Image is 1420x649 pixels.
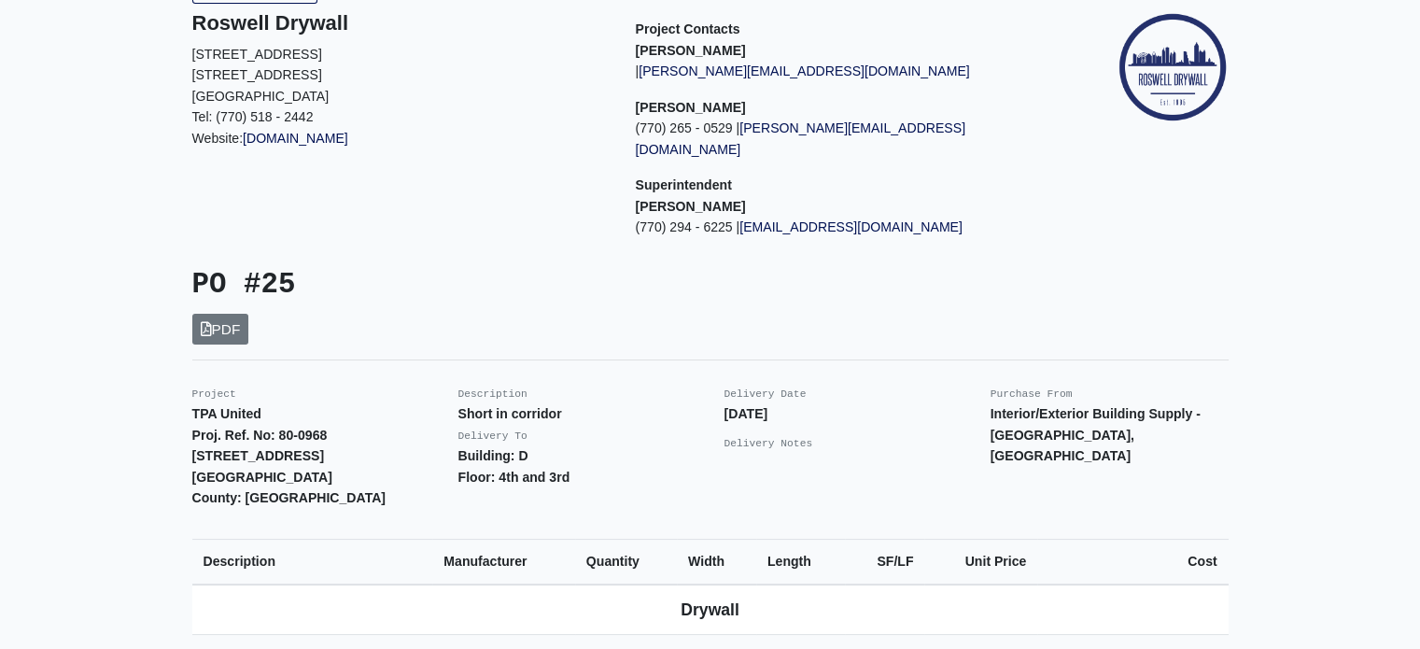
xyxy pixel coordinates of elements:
[192,44,608,65] p: [STREET_ADDRESS]
[458,448,528,463] strong: Building: D
[845,539,924,584] th: SF/LF
[636,61,1051,82] p: |
[458,470,570,485] strong: Floor: 4th and 3rd
[432,539,574,584] th: Manufacturer
[681,600,739,619] b: Drywall
[636,217,1051,238] p: (770) 294 - 6225 |
[192,314,249,345] a: PDF
[1037,539,1228,584] th: Cost
[636,100,746,115] strong: [PERSON_NAME]
[724,438,813,449] small: Delivery Notes
[192,11,608,148] div: Website:
[192,86,608,107] p: [GEOGRAPHIC_DATA]
[639,63,969,78] a: [PERSON_NAME][EMAIL_ADDRESS][DOMAIN_NAME]
[991,388,1073,400] small: Purchase From
[192,448,325,463] strong: [STREET_ADDRESS]
[192,428,328,443] strong: Proj. Ref. No: 80-0968
[458,388,527,400] small: Description
[636,199,746,214] strong: [PERSON_NAME]
[677,539,756,584] th: Width
[724,388,807,400] small: Delivery Date
[192,388,236,400] small: Project
[756,539,846,584] th: Length
[192,268,696,303] h3: PO #25
[739,219,963,234] a: [EMAIL_ADDRESS][DOMAIN_NAME]
[192,64,608,86] p: [STREET_ADDRESS]
[458,406,562,421] strong: Short in corridor
[192,11,608,35] h5: Roswell Drywall
[192,106,608,128] p: Tel: (770) 518 - 2442
[192,490,387,505] strong: County: [GEOGRAPHIC_DATA]
[636,120,965,157] a: [PERSON_NAME][EMAIL_ADDRESS][DOMAIN_NAME]
[192,539,433,584] th: Description
[991,403,1229,467] p: Interior/Exterior Building Supply - [GEOGRAPHIC_DATA], [GEOGRAPHIC_DATA]
[458,430,527,442] small: Delivery To
[243,131,348,146] a: [DOMAIN_NAME]
[192,406,261,421] strong: TPA United
[636,177,732,192] span: Superintendent
[636,118,1051,160] p: (770) 265 - 0529 |
[636,21,740,36] span: Project Contacts
[192,470,332,485] strong: [GEOGRAPHIC_DATA]
[924,539,1037,584] th: Unit Price
[724,406,768,421] strong: [DATE]
[575,539,677,584] th: Quantity
[636,43,746,58] strong: [PERSON_NAME]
